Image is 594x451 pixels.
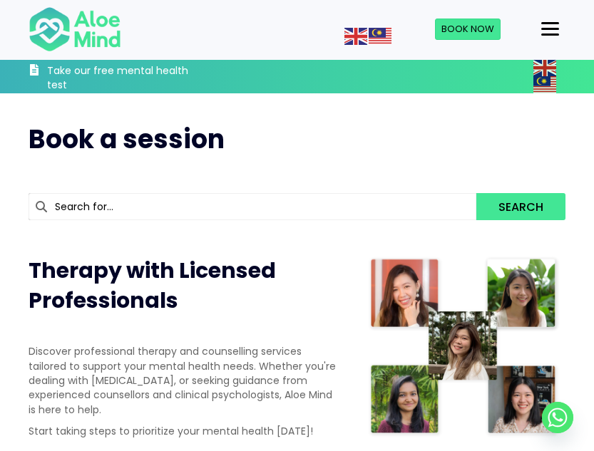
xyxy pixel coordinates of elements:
[533,60,558,74] a: English
[533,59,556,76] img: en
[29,6,121,53] img: Aloe mind Logo
[29,193,476,220] input: Search for...
[435,19,501,40] a: Book Now
[29,121,225,157] span: Book a session
[47,64,190,92] h3: Take our free mental health test
[368,256,560,437] img: Therapist collage
[369,28,391,45] img: ms
[29,424,339,438] p: Start taking steps to prioritize your mental health [DATE]!
[476,193,566,220] button: Search
[29,255,276,316] span: Therapy with Licensed Professionals
[344,28,367,45] img: en
[29,63,190,93] a: Take our free mental health test
[369,28,393,43] a: Malay
[344,28,369,43] a: English
[533,77,558,91] a: Malay
[536,17,565,41] button: Menu
[542,402,573,433] a: Whatsapp
[29,344,339,416] p: Discover professional therapy and counselling services tailored to support your mental health nee...
[441,22,494,36] span: Book Now
[533,76,556,93] img: ms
